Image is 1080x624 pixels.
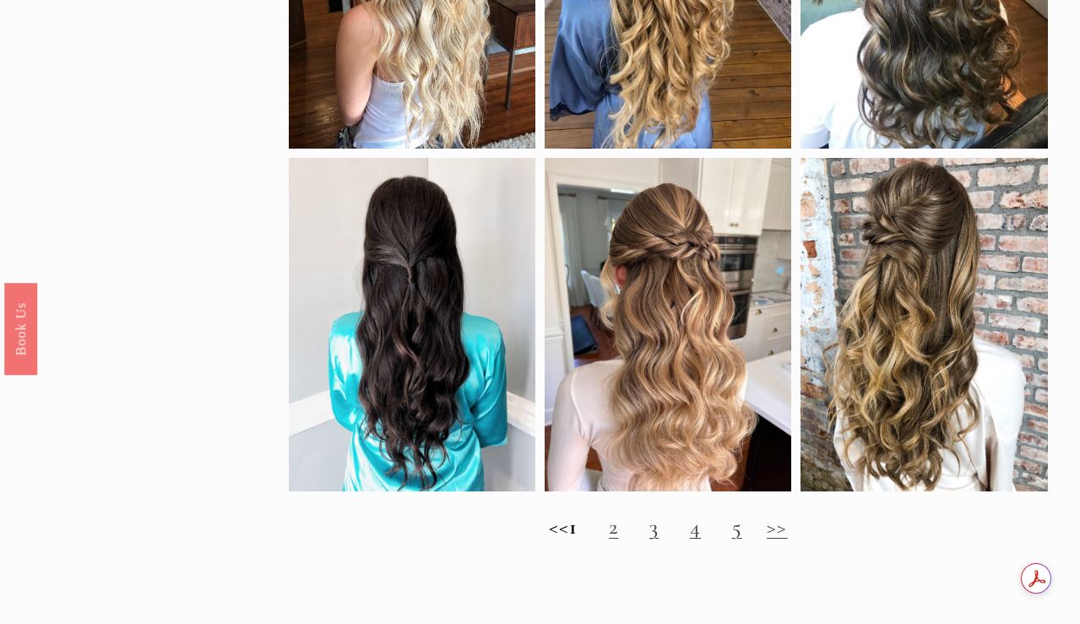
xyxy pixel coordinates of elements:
a: >> [767,513,788,540]
a: 2 [609,513,618,540]
strong: 1 [569,513,578,540]
a: Book Us [4,282,37,374]
a: 5 [732,513,742,540]
h2: << [289,514,1048,540]
a: 3 [649,513,659,540]
a: 4 [690,513,701,540]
